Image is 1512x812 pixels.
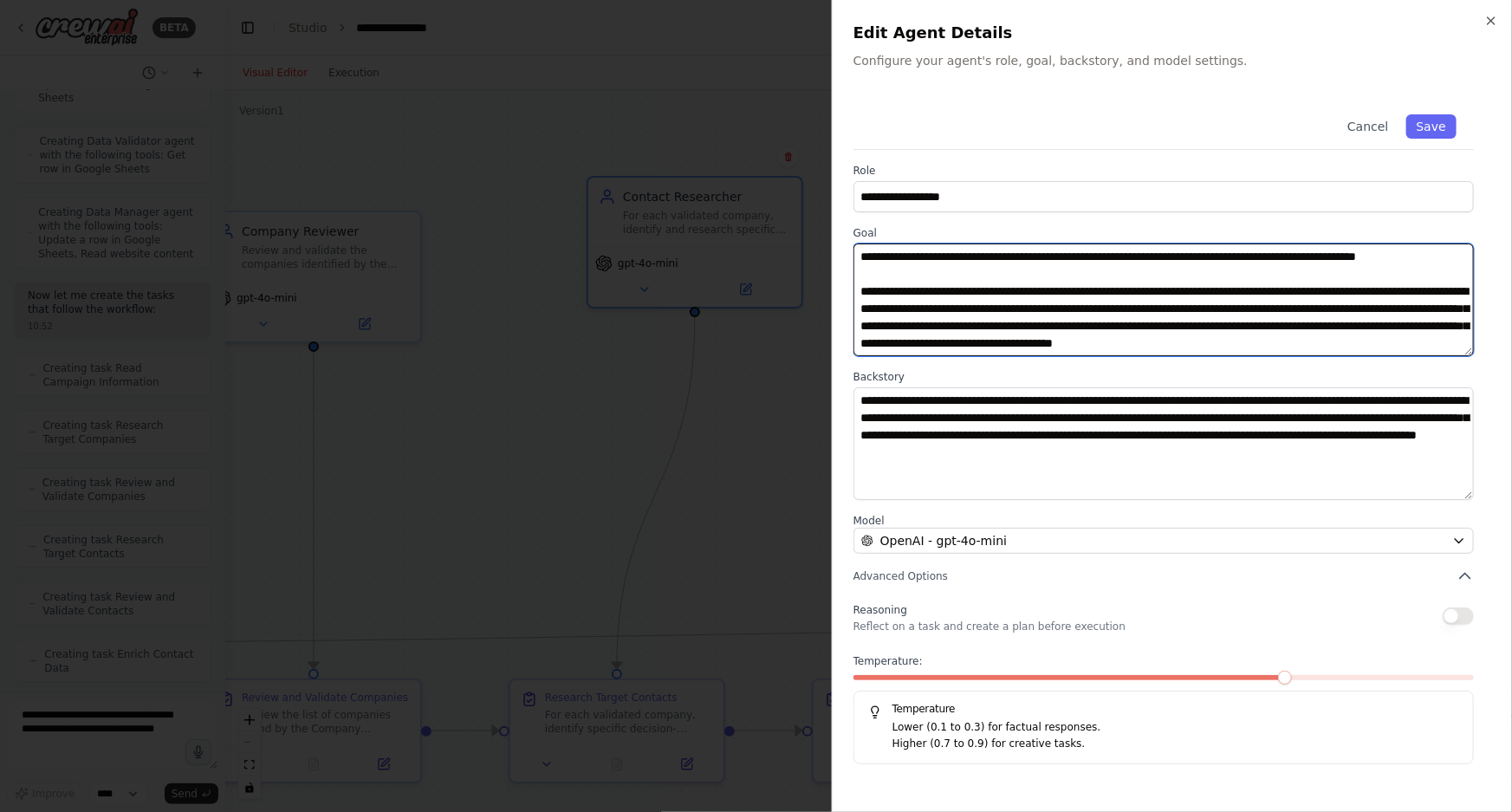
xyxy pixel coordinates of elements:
[853,528,1474,554] button: OpenAI - gpt-4o-mini
[853,568,1474,585] button: Advanced Options
[853,226,1474,240] label: Goal
[853,164,1474,178] label: Role
[853,52,1491,69] p: Configure your agent's role, goal, backstory, and model settings.
[892,736,1459,753] p: Higher (0.7 to 0.9) for creative tasks.
[853,569,948,583] span: Advanced Options
[853,21,1491,45] h2: Edit Agent Details
[892,719,1459,737] p: Lower (0.1 to 0.3) for factual responses.
[868,702,1459,716] h5: Temperature
[1337,114,1398,139] button: Cancel
[880,532,1007,549] span: OpenAI - gpt-4o-mini
[853,654,923,668] span: Temperature:
[853,604,907,616] span: Reasoning
[853,370,1474,384] label: Backstory
[853,514,1474,528] label: Model
[853,620,1126,633] p: Reflect on a task and create a plan before execution
[1406,114,1457,139] button: Save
